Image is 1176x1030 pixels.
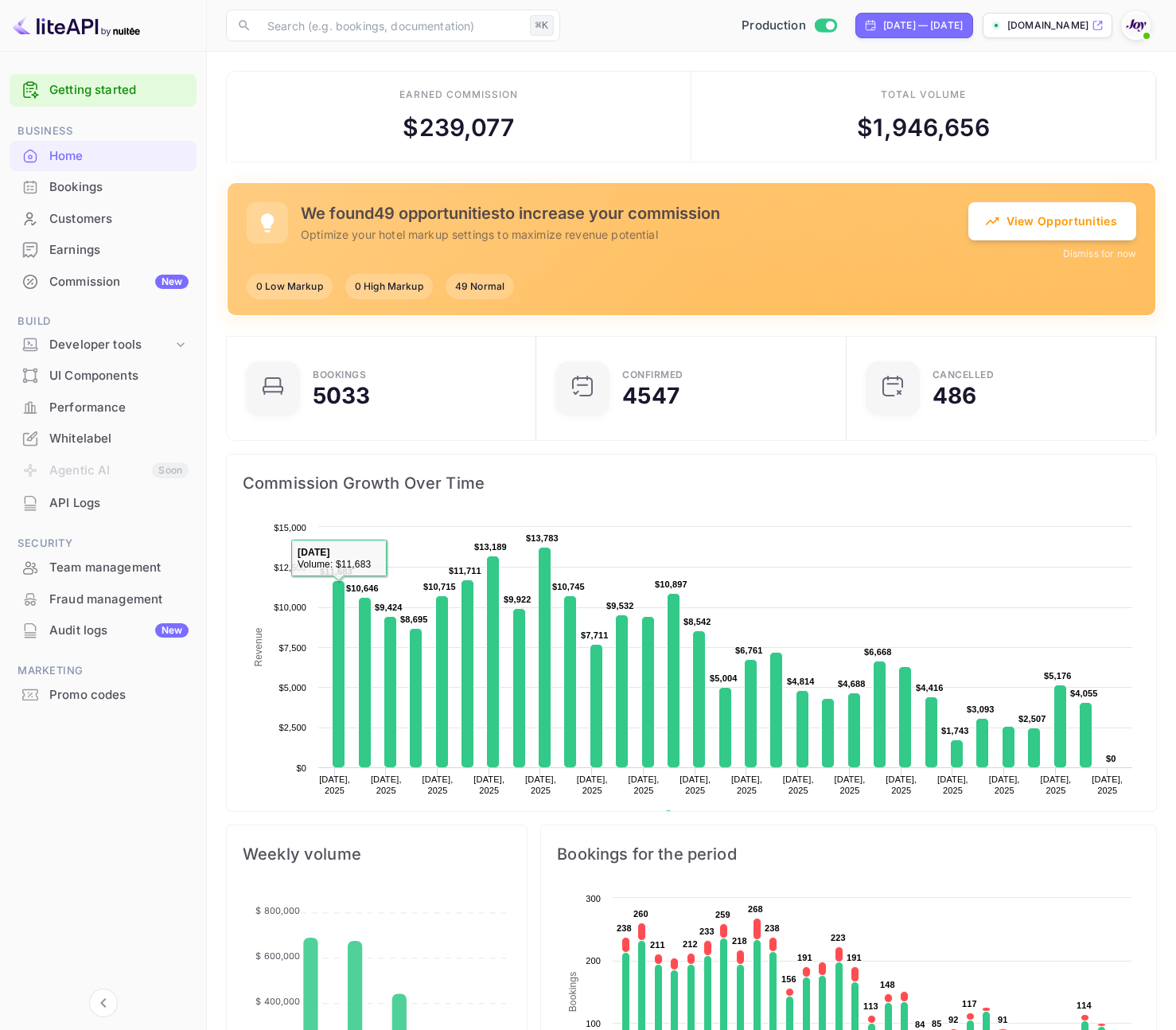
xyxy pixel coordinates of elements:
div: API Logs [10,488,197,519]
span: 0 High Markup [345,279,433,294]
div: Bookings [313,370,366,380]
a: CommissionNew [10,267,197,296]
text: $10,715 [423,582,456,591]
div: Bookings [49,178,189,197]
span: Marketing [10,662,197,680]
div: Team management [10,552,197,583]
tspan: $ 400,000 [255,996,300,1007]
text: [DATE], 2025 [629,774,660,795]
text: 223 [831,933,846,942]
a: Getting started [49,81,189,99]
text: $15,000 [274,523,306,533]
text: [DATE], 2025 [473,774,504,795]
text: Revenue [679,810,719,821]
text: $10,646 [346,583,379,593]
div: CommissionNew [10,267,197,298]
text: [DATE], 2025 [1041,774,1072,795]
div: Commission [49,273,189,291]
button: Dismiss for now [1063,247,1136,261]
div: $ 239,077 [403,110,514,146]
div: New [155,275,189,289]
text: $9,424 [375,603,403,612]
div: Developer tools [49,336,173,354]
div: Audit logs [49,622,189,640]
text: 114 [1077,1001,1092,1010]
text: $12,500 [274,563,306,572]
div: Confirmed [622,370,683,380]
div: Customers [10,204,197,235]
div: Promo codes [49,686,189,704]
text: 92 [948,1015,959,1024]
text: 200 [586,956,602,966]
text: [DATE], 2025 [989,774,1020,795]
div: ⌘K [530,15,554,36]
span: Security [10,535,197,552]
div: Earnings [10,235,197,266]
text: $3,093 [967,704,995,714]
text: [DATE], 2025 [835,774,866,795]
div: UI Components [10,361,197,392]
text: 218 [732,936,747,946]
p: Optimize your hotel markup settings to maximize revenue potential [301,226,968,243]
text: [DATE], 2025 [371,774,402,795]
div: Performance [49,399,189,417]
div: Home [10,141,197,172]
div: Earnings [49,241,189,259]
text: $8,695 [400,614,428,624]
a: Fraud management [10,584,197,614]
text: $10,745 [552,582,585,591]
a: Team management [10,552,197,582]
div: Audit logsNew [10,615,197,646]
text: 100 [586,1019,602,1028]
text: $9,532 [606,601,634,611]
a: Bookings [10,172,197,201]
text: 91 [998,1015,1008,1024]
img: LiteAPI logo [13,13,140,38]
tspan: $ 800,000 [255,905,300,916]
button: View Opportunities [968,202,1136,240]
a: Earnings [10,235,197,264]
a: Performance [10,392,197,422]
text: $10,897 [655,579,687,589]
text: 259 [715,910,730,919]
text: $13,783 [526,533,559,543]
text: [DATE], 2025 [319,774,350,795]
text: $4,814 [787,677,815,686]
div: CANCELLED [933,370,995,380]
text: $0 [1106,754,1116,763]
span: Production [742,17,806,35]
div: Team management [49,559,189,577]
span: 49 Normal [446,279,514,294]
a: Promo codes [10,680,197,709]
text: 300 [586,894,602,903]
div: UI Components [49,367,189,385]
text: $7,711 [581,630,609,640]
text: $11,683 [320,567,352,576]
div: Switch to Sandbox mode [735,17,843,35]
div: Getting started [10,74,197,107]
span: Build [10,313,197,330]
input: Search (e.g. bookings, documentation) [258,10,524,41]
text: 156 [781,974,796,984]
text: 113 [863,1001,878,1011]
text: $6,668 [864,647,892,657]
div: Earned commission [399,88,517,102]
text: $0 [296,763,306,773]
button: Collapse navigation [89,989,118,1017]
div: New [155,623,189,638]
tspan: $ 600,000 [255,950,300,962]
h5: We found 49 opportunities to increase your commission [301,204,968,223]
text: [DATE], 2025 [886,774,917,795]
text: [DATE], 2025 [423,774,454,795]
text: Bookings [567,972,578,1012]
text: 191 [797,953,812,962]
text: 238 [765,923,780,933]
span: Commission Growth Over Time [243,470,1140,496]
text: $4,055 [1070,689,1098,698]
div: API Logs [49,494,189,513]
a: Customers [10,204,197,233]
div: Customers [49,210,189,228]
text: 260 [633,909,648,919]
div: $ 1,946,656 [857,110,990,146]
a: Audit logsNew [10,615,197,645]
